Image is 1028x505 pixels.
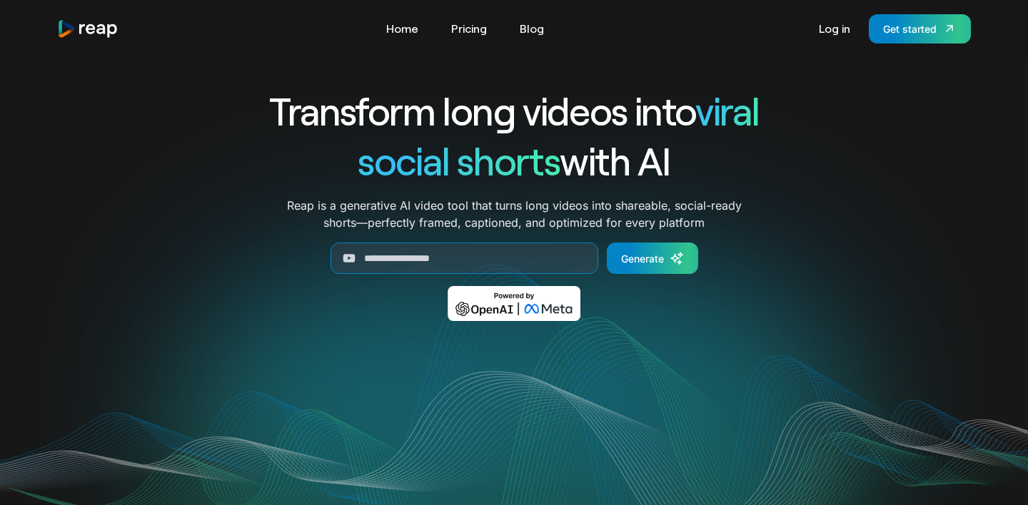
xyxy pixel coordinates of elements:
a: Blog [513,17,551,40]
div: Get started [883,21,937,36]
img: Powered by OpenAI & Meta [448,286,581,321]
img: reap logo [57,19,119,39]
p: Reap is a generative AI video tool that turns long videos into shareable, social-ready shorts—per... [287,197,742,231]
h1: with AI [217,136,811,185]
a: Get started [869,14,971,44]
a: Log in [812,17,857,40]
a: Generate [607,243,698,274]
form: Generate Form [217,243,811,274]
a: Pricing [444,17,494,40]
a: home [57,19,119,39]
span: social shorts [358,137,560,183]
div: Generate [621,251,664,266]
span: viral [695,87,759,133]
a: Home [379,17,425,40]
h1: Transform long videos into [217,86,811,136]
